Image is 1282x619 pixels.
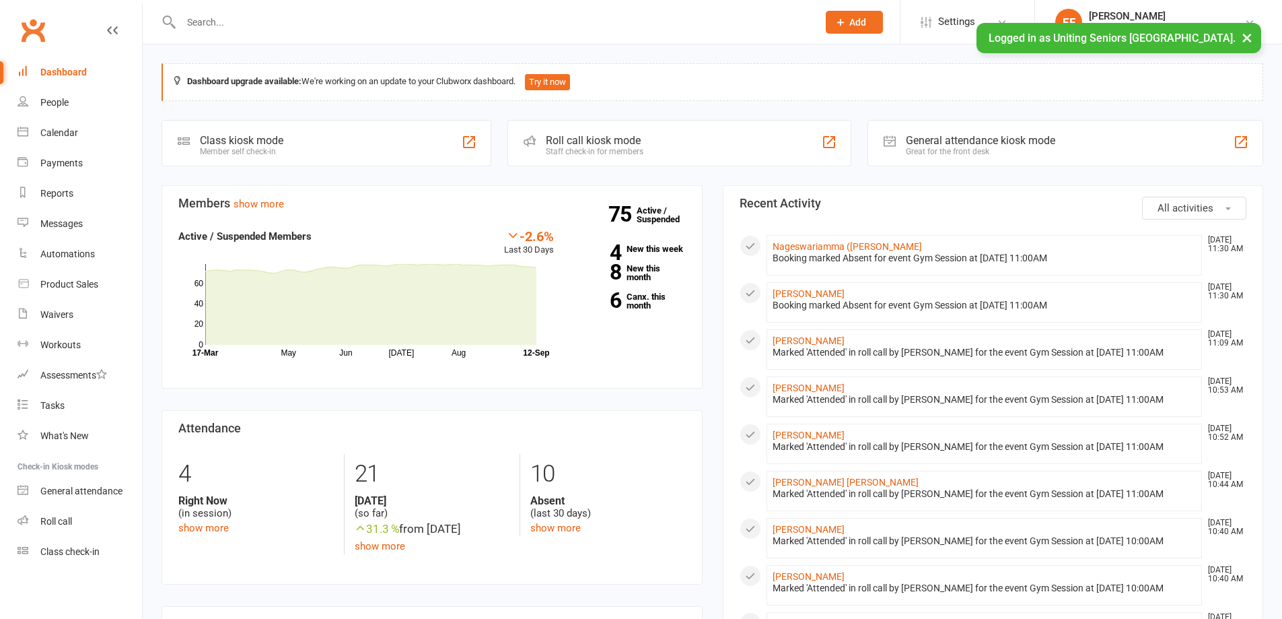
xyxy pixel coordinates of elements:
a: Tasks [17,391,142,421]
time: [DATE] 10:44 AM [1201,471,1246,489]
div: 4 [178,454,334,494]
div: Dashboard [40,67,87,77]
div: Booking marked Absent for event Gym Session at [DATE] 11:00AM [773,253,1197,264]
div: Class kiosk mode [200,134,283,147]
div: What's New [40,430,89,441]
div: [PERSON_NAME] [1089,10,1244,22]
a: [PERSON_NAME] [773,383,845,393]
a: Waivers [17,300,142,330]
a: [PERSON_NAME] [773,335,845,346]
a: show more [530,522,581,534]
strong: 8 [574,262,621,282]
div: Member self check-in [200,147,283,156]
strong: Right Now [178,494,334,507]
button: All activities [1142,197,1246,220]
div: Staff check-in for members [546,147,643,156]
div: Waivers [40,309,73,320]
a: Dashboard [17,57,142,88]
strong: [DATE] [355,494,509,507]
span: 31.3 % [355,522,399,535]
a: Messages [17,209,142,239]
a: Workouts [17,330,142,360]
div: Product Sales [40,279,98,290]
div: We're working on an update to your Clubworx dashboard. [162,63,1263,101]
div: from [DATE] [355,520,509,538]
div: Tasks [40,400,65,411]
a: [PERSON_NAME] [PERSON_NAME] [773,477,919,488]
div: Payments [40,158,83,168]
a: Nageswariamma ([PERSON_NAME] [773,241,922,252]
strong: Dashboard upgrade available: [187,76,301,86]
div: Class check-in [40,546,100,557]
a: Payments [17,148,142,178]
span: Logged in as Uniting Seniors [GEOGRAPHIC_DATA]. [989,32,1236,44]
time: [DATE] 10:40 AM [1201,566,1246,583]
a: [PERSON_NAME] [773,571,845,582]
a: General attendance kiosk mode [17,476,142,507]
div: Marked 'Attended' in roll call by [PERSON_NAME] for the event Gym Session at [DATE] 11:00AM [773,488,1197,500]
div: Marked 'Attended' in roll call by [PERSON_NAME] for the event Gym Session at [DATE] 11:00AM [773,441,1197,453]
a: Reports [17,178,142,209]
div: Uniting Seniors [GEOGRAPHIC_DATA] [1089,22,1244,34]
a: show more [234,198,284,210]
a: Automations [17,239,142,269]
a: 4New this week [574,245,686,253]
div: 21 [355,454,509,494]
div: Roll call kiosk mode [546,134,643,147]
h3: Recent Activity [740,197,1247,210]
a: 75Active / Suspended [637,196,696,234]
a: Roll call [17,507,142,537]
a: show more [178,522,229,534]
a: 8New this month [574,264,686,282]
time: [DATE] 10:52 AM [1201,424,1246,442]
div: Reports [40,188,73,199]
div: People [40,97,69,108]
h3: Attendance [178,422,686,435]
div: Messages [40,218,83,229]
div: Booking marked Absent for event Gym Session at [DATE] 11:00AM [773,300,1197,311]
a: [PERSON_NAME] [773,524,845,535]
div: EF [1055,9,1082,36]
a: Class kiosk mode [17,537,142,567]
div: Marked 'Attended' in roll call by [PERSON_NAME] for the event Gym Session at [DATE] 11:00AM [773,394,1197,405]
div: 10 [530,454,685,494]
div: Roll call [40,516,72,527]
div: Automations [40,249,95,259]
strong: Active / Suspended Members [178,230,312,242]
a: Clubworx [16,13,50,47]
a: [PERSON_NAME] [773,430,845,441]
h3: Members [178,197,686,210]
div: Great for the front desk [906,147,1055,156]
a: show more [355,540,405,552]
a: 6Canx. this month [574,292,686,310]
a: What's New [17,421,142,451]
div: -2.6% [504,228,554,243]
button: Try it now [525,74,570,90]
div: Assessments [40,370,107,381]
div: (last 30 days) [530,494,685,520]
div: General attendance [40,486,122,496]
time: [DATE] 10:53 AM [1201,377,1246,395]
input: Search... [177,13,808,32]
div: Last 30 Days [504,228,554,257]
div: General attendance kiosk mode [906,134,1055,147]
span: Settings [938,7,975,37]
span: Add [849,17,866,28]
strong: 6 [574,290,621,311]
div: Marked 'Attended' in roll call by [PERSON_NAME] for the event Gym Session at [DATE] 10:00AM [773,535,1197,547]
div: (so far) [355,494,509,520]
a: People [17,88,142,118]
button: × [1235,23,1259,52]
time: [DATE] 11:30 AM [1201,236,1246,253]
strong: Absent [530,494,685,507]
time: [DATE] 11:30 AM [1201,283,1246,300]
div: Calendar [40,127,78,138]
strong: 75 [608,204,637,224]
a: Calendar [17,118,142,148]
div: Marked 'Attended' in roll call by [PERSON_NAME] for the event Gym Session at [DATE] 11:00AM [773,347,1197,358]
div: Workouts [40,339,81,350]
a: Assessments [17,360,142,391]
div: (in session) [178,494,334,520]
time: [DATE] 10:40 AM [1201,519,1246,536]
div: Marked 'Attended' in roll call by [PERSON_NAME] for the event Gym Session at [DATE] 10:00AM [773,583,1197,594]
